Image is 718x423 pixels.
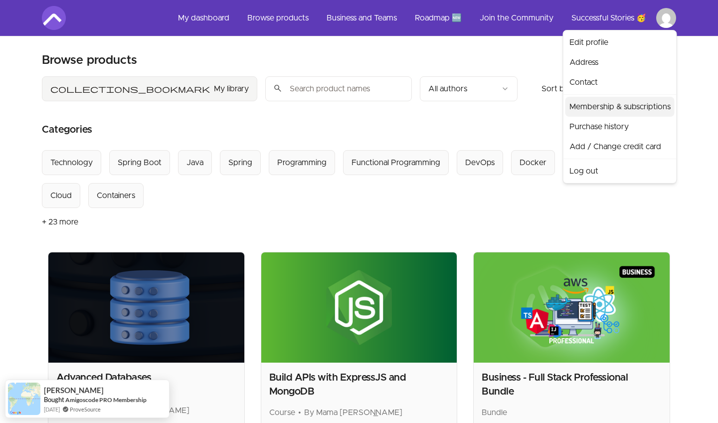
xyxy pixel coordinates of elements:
[565,97,675,117] a: Membership & subscriptions
[565,32,675,52] a: Edit profile
[565,52,675,72] a: Address
[565,161,675,181] a: Log out
[565,72,675,92] a: Contact
[565,117,675,137] a: Purchase history
[565,137,675,157] a: Add / Change credit card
